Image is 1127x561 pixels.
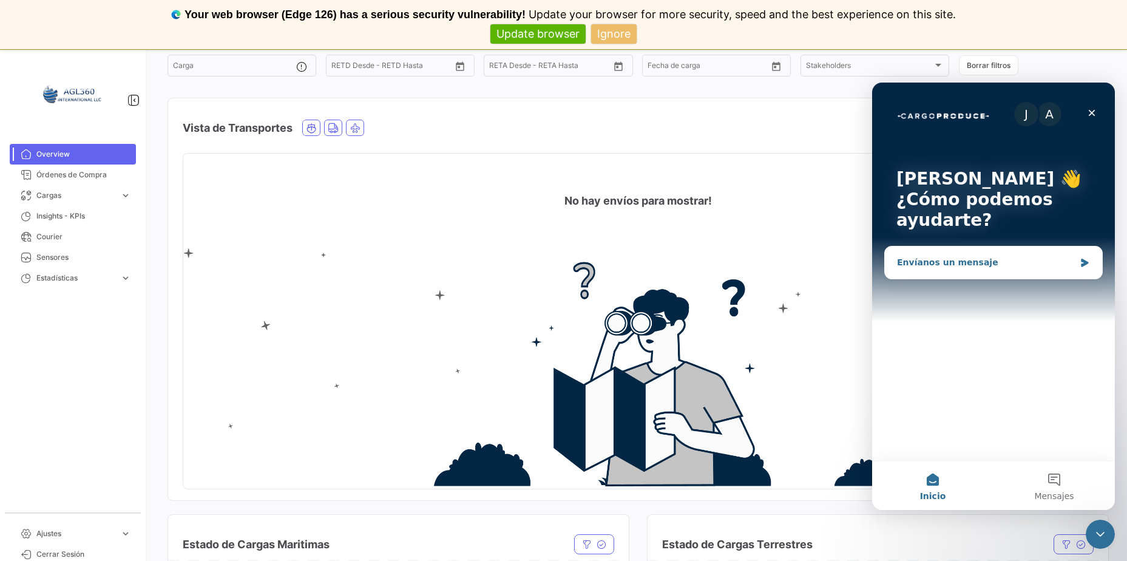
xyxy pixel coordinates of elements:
[184,8,526,21] b: Your web browser (Edge 126) has a serious security vulnerability!
[529,8,956,21] span: Update your browser for more security, speed and the best experience on this site.
[325,120,342,135] button: Land
[36,528,115,539] span: Ajustes
[520,63,577,72] input: Hasta
[648,63,669,72] input: Desde
[120,190,131,201] span: expand_more
[1086,520,1115,549] iframe: Intercom live chat
[347,120,364,135] button: Air
[662,536,813,553] h4: Estado de Cargas Terrestres
[362,63,419,72] input: Hasta
[806,63,933,72] span: Stakeholders
[183,248,1093,486] img: no-info.png
[10,206,136,226] a: Insights - KPIs
[36,211,131,222] span: Insights - KPIs
[120,528,131,539] span: expand_more
[10,226,136,247] a: Courier
[42,64,103,124] img: 64a6efb6-309f-488a-b1f1-3442125ebd42.png
[36,149,131,160] span: Overview
[10,144,136,165] a: Overview
[451,57,469,75] button: Open calendar
[36,252,131,263] span: Sensores
[183,536,330,553] h4: Estado de Cargas Maritimas
[36,549,131,560] span: Cerrar Sesión
[767,57,785,75] button: Open calendar
[591,24,637,44] a: Ignore
[183,120,293,137] h4: Vista de Transportes
[490,24,586,44] a: Update browser
[36,190,115,201] span: Cargas
[331,63,353,72] input: Desde
[609,57,628,75] button: Open calendar
[10,247,136,268] a: Sensores
[36,169,131,180] span: Órdenes de Compra
[120,273,131,284] span: expand_more
[489,63,511,72] input: Desde
[564,192,712,209] h4: No hay envíos para mostrar!
[10,165,136,185] a: Órdenes de Compra
[678,63,736,72] input: Hasta
[36,231,131,242] span: Courier
[36,273,115,284] span: Estadísticas
[303,120,320,135] button: Ocean
[872,83,1115,510] iframe: Intercom live chat
[959,55,1018,75] button: Borrar filtros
